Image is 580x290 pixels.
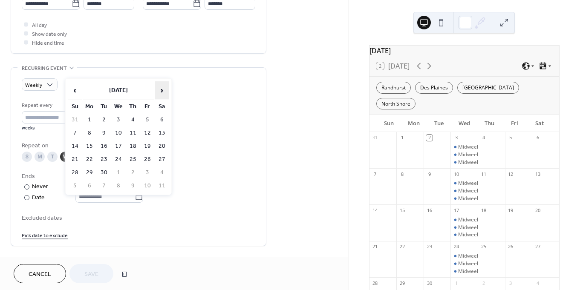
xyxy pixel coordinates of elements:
td: 1 [112,167,125,179]
div: Midweek - HS [450,195,478,202]
div: S [22,152,32,162]
span: › [156,82,168,99]
div: Midweek - MS [450,187,478,195]
div: Midweek - HS [458,195,491,202]
div: 13 [534,171,541,177]
div: Midweek - MS [458,224,491,231]
td: 6 [83,180,96,192]
div: Midweek - MS [450,180,478,187]
div: 3 [453,135,459,141]
th: Tu [97,100,111,113]
th: Mo [83,100,96,113]
th: We [112,100,125,113]
div: Thu [477,115,502,132]
div: Midweek - MS [458,151,491,158]
div: 1 [453,280,459,286]
td: 5 [68,180,82,192]
div: 27 [534,244,541,250]
td: 11 [126,127,140,139]
div: 23 [426,244,433,250]
th: Su [68,100,82,113]
td: 27 [155,153,169,166]
td: 11 [155,180,169,192]
th: Sa [155,100,169,113]
td: 24 [112,153,125,166]
div: Midweek - MS [458,216,491,224]
span: ‹ [69,82,81,99]
div: Midweek - HS [458,268,491,275]
td: 1 [83,114,96,126]
div: 10 [453,171,459,177]
div: Midweek - MS [458,187,491,195]
td: 15 [83,140,96,152]
div: Repeat every [22,101,79,110]
td: 23 [97,153,111,166]
td: 3 [141,167,154,179]
div: Fri [502,115,527,132]
div: 25 [480,244,487,250]
div: Midweek - HS [450,231,478,238]
td: 4 [126,114,140,126]
td: 31 [68,114,82,126]
div: 2 [480,280,487,286]
div: T [47,152,58,162]
div: 26 [508,244,514,250]
div: 7 [372,171,378,177]
div: 14 [372,207,378,213]
div: Midweek - MS [450,224,478,231]
span: Event image [22,256,55,265]
div: Midweek - MS [458,260,491,267]
div: Midweek - MS [450,260,478,267]
td: 16 [97,140,111,152]
td: 30 [97,167,111,179]
span: Show date only [32,30,67,39]
div: 29 [399,280,405,286]
td: 19 [141,140,154,152]
div: Repeat on [22,141,254,150]
span: Excluded dates [22,214,255,223]
span: Recurring event [22,64,67,73]
td: 10 [112,127,125,139]
div: Des Plaines [415,82,453,94]
span: All day [32,21,47,30]
div: Randhurst [376,82,411,94]
td: 18 [126,140,140,152]
th: Fr [141,100,154,113]
td: 7 [68,127,82,139]
div: 1 [399,135,405,141]
td: 13 [155,127,169,139]
div: 2 [426,135,433,141]
div: 30 [426,280,433,286]
div: 15 [399,207,405,213]
td: 29 [83,167,96,179]
td: 25 [126,153,140,166]
div: 28 [372,280,378,286]
td: 8 [83,127,96,139]
div: Mon [401,115,427,132]
td: 22 [83,153,96,166]
td: 9 [126,180,140,192]
td: 26 [141,153,154,166]
td: 2 [126,167,140,179]
div: Midweek - HS [458,159,491,166]
div: 16 [426,207,433,213]
div: 3 [508,280,514,286]
td: 17 [112,140,125,152]
div: Midweek - MS [450,144,478,151]
div: 8 [399,171,405,177]
div: 17 [453,207,459,213]
div: 31 [372,135,378,141]
button: Cancel [14,264,66,283]
td: 21 [68,153,82,166]
span: Weekly [25,80,42,90]
div: Midweek - MS [458,180,491,187]
span: Hide end time [32,39,64,48]
div: Midweek - HS [458,231,491,238]
div: 4 [480,135,487,141]
div: Ends [22,172,254,181]
div: Midweek - MS [450,216,478,224]
div: Midweek - HS [450,159,478,166]
span: Cancel [29,270,51,279]
div: North Shore [376,98,416,110]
